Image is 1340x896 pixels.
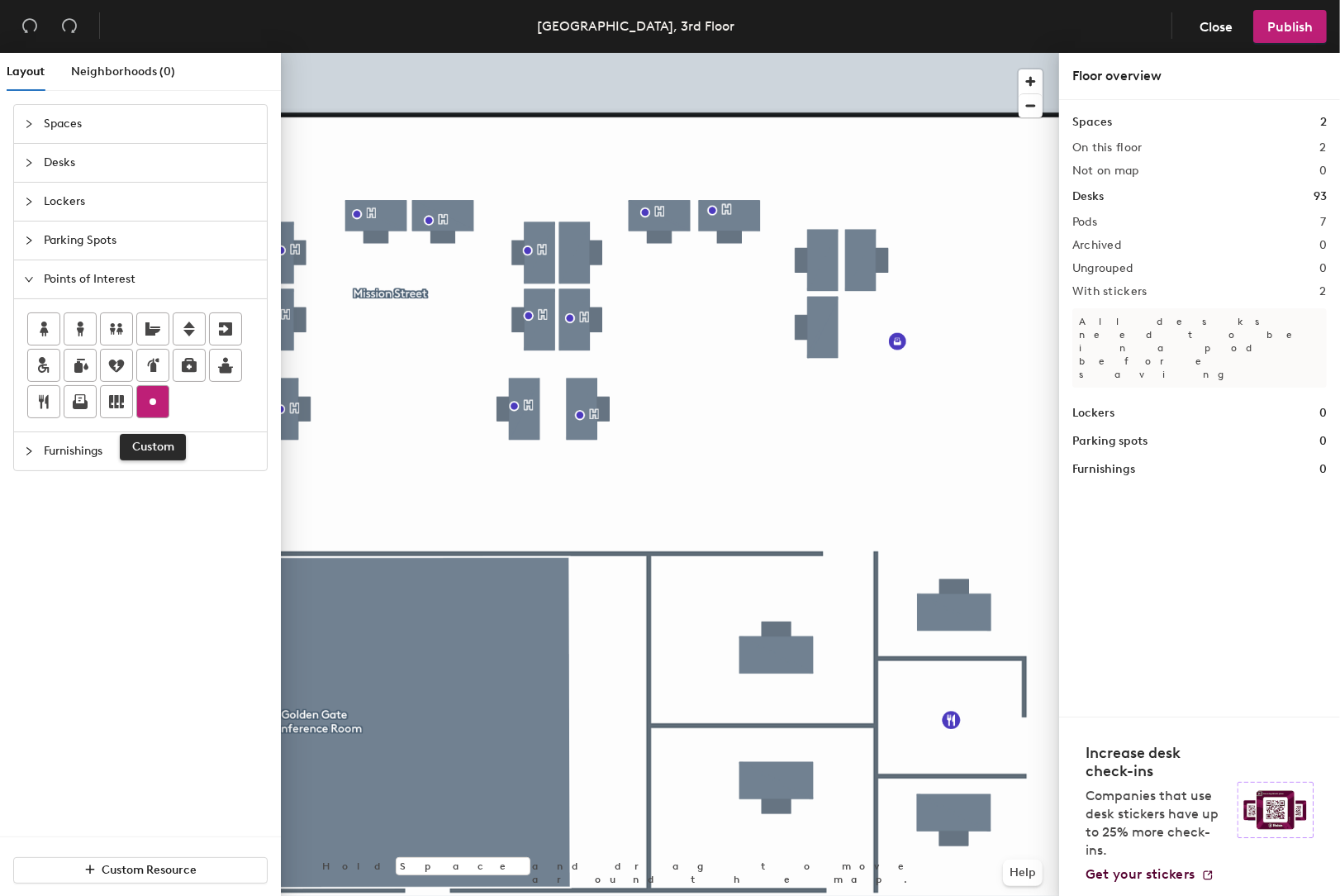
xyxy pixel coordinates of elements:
h2: With stickers [1072,285,1148,298]
h1: 0 [1319,432,1327,450]
h4: Increase desk check-ins [1086,744,1228,780]
img: Sticker logo [1238,782,1314,838]
span: Neighborhoods (0) [71,64,175,79]
span: Desks [44,144,257,182]
span: collapsed [24,446,34,456]
span: Furnishings [44,432,257,470]
h2: 0 [1319,164,1327,178]
h1: Furnishings [1072,460,1135,479]
h1: Desks [1072,188,1104,206]
h2: 7 [1321,216,1327,229]
p: Companies that use desk stickers have up to 25% more check-ins. [1086,787,1228,860]
h1: Lockers [1072,404,1114,422]
span: Get your stickers [1086,866,1195,882]
span: collapsed [24,236,34,245]
h2: 2 [1320,141,1327,155]
h2: 2 [1320,285,1327,298]
span: Layout [7,64,45,79]
h2: Archived [1072,239,1121,252]
div: [GEOGRAPHIC_DATA], 3rd Floor [537,16,734,36]
h2: On this floor [1072,141,1143,155]
button: Close [1186,10,1247,43]
button: Custom Resource [13,857,268,884]
h1: Spaces [1072,113,1112,131]
span: expanded [24,274,34,284]
span: Parking Spots [44,222,257,260]
span: Lockers [44,183,257,221]
h1: 2 [1320,113,1327,131]
button: Custom [136,385,169,418]
button: Undo (⌘ + Z) [13,10,46,43]
h2: 0 [1319,239,1327,252]
h1: 93 [1314,188,1327,206]
h1: 0 [1319,404,1327,422]
a: Get your stickers [1086,866,1214,883]
span: collapsed [24,197,34,207]
span: Custom Resource [102,863,197,877]
h2: 0 [1319,262,1327,275]
span: Publish [1267,19,1313,35]
button: Help [1003,860,1043,886]
span: Close [1200,19,1233,35]
h1: 0 [1319,460,1327,479]
span: Points of Interest [44,260,257,298]
button: Publish [1253,10,1327,43]
span: collapsed [24,119,34,129]
div: Floor overview [1072,66,1327,86]
h2: Ungrouped [1072,262,1133,275]
button: Redo (⌘ + ⇧ + Z) [53,10,86,43]
span: collapsed [24,158,34,168]
h2: Not on map [1072,164,1139,178]
h2: Pods [1072,216,1097,229]
h1: Parking spots [1072,432,1148,450]
span: Spaces [44,105,257,143]
p: All desks need to be in a pod before saving [1072,308,1327,388]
